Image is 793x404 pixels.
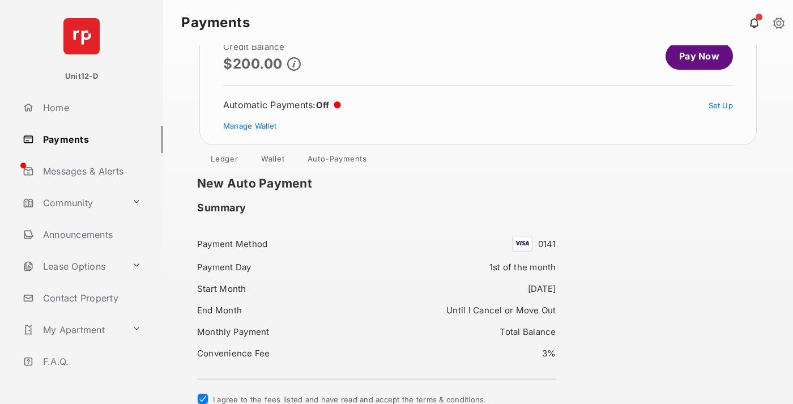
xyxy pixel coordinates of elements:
h2: Summary [197,202,246,214]
a: F.A.Q. [18,348,163,375]
p: Unit12-D [65,71,98,82]
div: Monthly Payment [197,324,369,339]
a: Payments [18,126,163,153]
a: Announcements [18,221,163,248]
strong: Payments [181,16,250,29]
div: Payment Day [197,260,369,275]
a: Ledger [202,154,248,168]
a: Contact Property [18,284,163,312]
a: Auto-Payments [299,154,376,168]
a: Home [18,94,163,121]
h2: Credit Balance [223,42,301,52]
h1: New Auto Payment [197,177,573,190]
div: End Month [197,303,369,318]
span: Until I Cancel or Move Out [446,305,556,316]
div: Payment Method [197,236,369,252]
a: Set Up [709,101,734,110]
a: My Apartment [18,316,127,343]
a: Messages & Alerts [18,158,163,185]
div: Convenience Fee [197,346,369,361]
p: $200.00 [223,56,283,71]
a: Lease Options [18,253,127,280]
a: Wallet [252,154,294,168]
span: Total Balance [500,326,556,337]
span: 0141 [538,239,556,249]
span: Off [316,100,330,110]
span: 1st of the month [489,262,556,273]
span: [DATE] [528,283,556,294]
div: Automatic Payments : [223,99,341,110]
div: 3% [383,346,556,361]
a: Manage Wallet [223,121,276,130]
div: Start Month [197,281,369,296]
a: Community [18,189,127,216]
img: svg+xml;base64,PHN2ZyB4bWxucz0iaHR0cDovL3d3dy53My5vcmcvMjAwMC9zdmciIHdpZHRoPSI2NCIgaGVpZ2h0PSI2NC... [63,18,100,54]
